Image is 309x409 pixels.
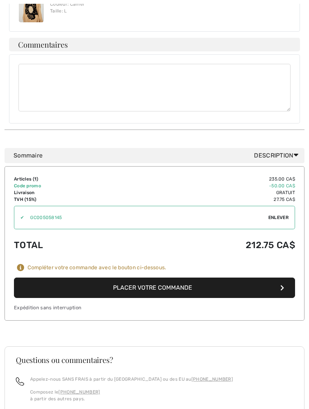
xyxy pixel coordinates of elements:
a: [PHONE_NUMBER] [58,389,100,395]
span: Enlever [268,214,289,221]
td: 235.00 CA$ [118,176,295,182]
span: 1 [34,176,37,182]
h4: Commentaires [9,38,300,51]
td: Articles ( ) [14,176,118,182]
td: Total [14,232,118,258]
textarea: Commentaires [18,64,291,111]
td: -50.00 CA$ [118,182,295,189]
div: Couleur: Camel Taille: L [50,1,131,14]
span: Description [254,151,301,160]
td: TVH (15%) [14,196,118,203]
input: Code promo [24,206,268,229]
td: Gratuit [118,189,295,196]
div: Compléter votre commande avec le bouton ci-dessous. [28,264,166,271]
h3: Questions ou commentaires? [16,356,293,364]
img: call [16,377,24,386]
div: ✔ [14,214,24,221]
a: [PHONE_NUMBER] [191,377,233,382]
div: Expédition sans interruption [14,304,295,311]
button: Placer votre commande [14,278,295,298]
td: 212.75 CA$ [118,232,295,258]
p: Appelez-nous SANS FRAIS à partir du [GEOGRAPHIC_DATA] ou des EU au [30,376,233,383]
td: 27.75 CA$ [118,196,295,203]
td: Livraison [14,189,118,196]
div: Sommaire [14,151,301,160]
p: Composez le à partir des autres pays. [30,389,233,402]
td: Code promo [14,182,118,189]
